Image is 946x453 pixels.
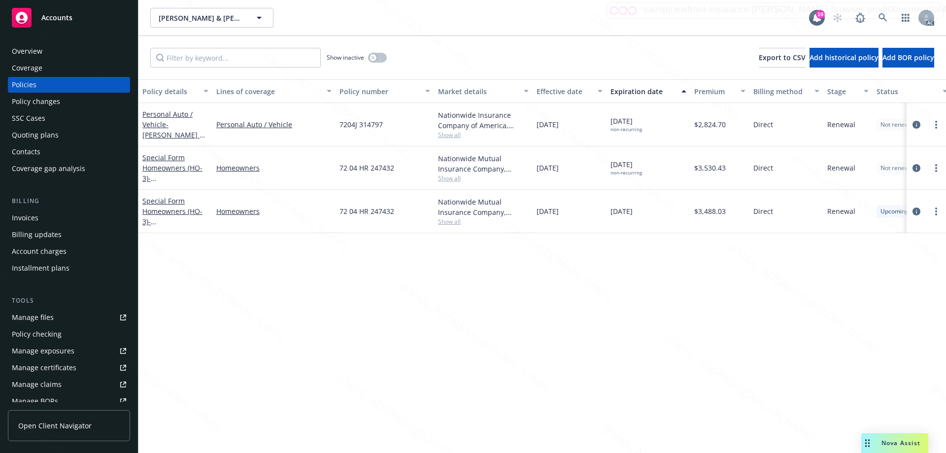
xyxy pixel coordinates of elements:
button: Lines of coverage [212,79,336,103]
a: Policy checking [8,326,130,342]
a: Coverage [8,60,130,76]
span: 7204J 314797 [339,119,383,130]
a: Personal Auto / Vehicle [142,109,204,150]
div: Coverage gap analysis [12,161,85,176]
a: Installment plans [8,260,130,276]
div: Coverage [12,60,42,76]
span: Export to CSV [759,53,806,62]
div: Premium [694,86,735,97]
span: [DATE] [610,206,633,216]
button: Effective date [533,79,607,103]
div: Invoices [12,210,38,226]
div: Billing [8,196,130,206]
a: circleInformation [911,119,922,131]
div: Nationwide Insurance Company of America, Nationwide Insurance Company [438,110,529,131]
a: Manage claims [8,377,130,392]
a: Manage exposures [8,343,130,359]
div: Nationwide Mutual Insurance Company, Nationwide Insurance Company [438,197,529,217]
div: Lines of coverage [216,86,321,97]
button: Add BOR policy [882,48,934,68]
button: Premium [690,79,749,103]
a: circleInformation [911,162,922,174]
button: Stage [823,79,873,103]
a: more [930,162,942,174]
button: Market details [434,79,533,103]
div: Manage claims [12,377,62,392]
div: Policy checking [12,326,62,342]
span: [PERSON_NAME] & [PERSON_NAME] [159,13,244,23]
div: Installment plans [12,260,69,276]
button: Policy number [336,79,434,103]
div: Tools [8,296,130,306]
a: Switch app [896,8,915,28]
span: Show all [438,174,529,182]
span: Direct [753,206,773,216]
span: - [PERSON_NAME] & [PERSON_NAME] [142,120,205,150]
a: Policies [8,77,130,93]
span: $3,530.43 [694,163,726,173]
span: [DATE] [537,163,559,173]
div: Market details [438,86,518,97]
div: non-recurring [610,126,642,133]
button: Billing method [749,79,823,103]
div: Overview [12,43,42,59]
span: [DATE] [537,119,559,130]
div: Drag to move [861,433,874,453]
div: Billing updates [12,227,62,243]
span: Show all [438,217,529,226]
span: 72 04 HR 247432 [339,206,394,216]
div: Policy number [339,86,419,97]
div: Contacts [12,144,40,160]
a: Report a Bug [850,8,870,28]
a: Overview [8,43,130,59]
span: Add historical policy [810,53,878,62]
a: Personal Auto / Vehicle [216,119,332,130]
span: Renewal [827,119,855,130]
div: Nationwide Mutual Insurance Company, Nationwide Insurance Company [438,153,529,174]
div: 19 [816,8,825,17]
div: Quoting plans [12,127,59,143]
a: more [930,119,942,131]
span: Open Client Navigator [18,420,92,431]
a: circleInformation [911,206,922,217]
div: Policy changes [12,94,60,109]
div: Manage exposures [12,343,74,359]
input: Filter by keyword... [150,48,321,68]
a: Special Form Homeowners (HO-3) [142,153,205,193]
a: Search [873,8,893,28]
span: Renewal [827,163,855,173]
button: Export to CSV [759,48,806,68]
span: Show all [438,131,529,139]
div: Manage files [12,310,54,325]
a: Account charges [8,244,130,259]
button: Add historical policy [810,48,878,68]
a: Quoting plans [8,127,130,143]
span: [DATE] [610,159,642,176]
span: Not renewing [880,164,917,173]
span: [DATE] [610,116,642,133]
a: Homeowners [216,163,332,173]
div: Expiration date [610,86,676,97]
div: Account charges [12,244,67,259]
div: Stage [827,86,858,97]
a: Contacts [8,144,130,160]
span: 72 04 HR 247432 [339,163,394,173]
a: Special Form Homeowners (HO-3) [142,196,205,237]
a: SSC Cases [8,110,130,126]
span: Direct [753,163,773,173]
div: SSC Cases [12,110,45,126]
span: Upcoming [880,207,909,216]
div: non-recurring [610,170,642,176]
span: $3,488.03 [694,206,726,216]
span: Direct [753,119,773,130]
div: Status [877,86,937,97]
a: Accounts [8,4,130,32]
a: more [930,206,942,217]
a: Manage certificates [8,360,130,376]
span: [DATE] [537,206,559,216]
button: [PERSON_NAME] & [PERSON_NAME] [150,8,273,28]
div: Billing method [753,86,809,97]
a: Homeowners [216,206,332,216]
span: $2,824.70 [694,119,726,130]
a: Coverage gap analysis [8,161,130,176]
